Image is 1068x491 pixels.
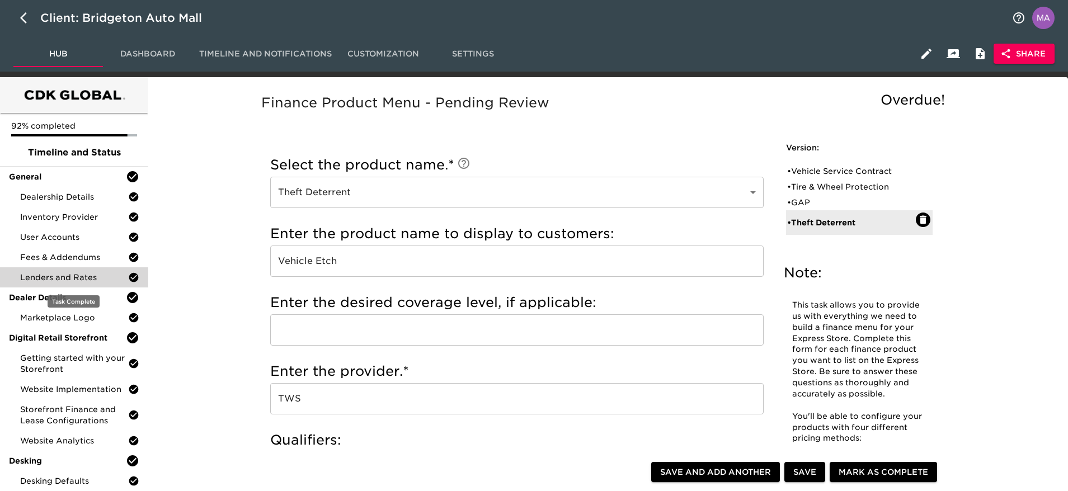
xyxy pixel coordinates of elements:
[787,197,916,208] div: • GAP
[345,47,421,61] span: Customization
[199,47,332,61] span: Timeline and Notifications
[20,232,128,243] span: User Accounts
[786,142,933,154] h6: Version:
[787,217,916,228] div: • Theft Deterrent
[9,455,126,466] span: Desking
[784,264,935,282] h5: Note:
[110,47,186,61] span: Dashboard
[792,300,926,400] p: This task allows you to provide us with everything we need to build a finance menu for your Expre...
[786,210,933,235] div: •Theft Deterrent
[20,352,128,375] span: Getting started with your Storefront
[994,44,1055,64] button: Share
[916,213,930,227] button: Delete: Theft Deterrent
[793,465,816,479] span: Save
[9,146,139,159] span: Timeline and Status
[20,211,128,223] span: Inventory Provider
[20,435,128,446] span: Website Analytics
[830,462,937,483] button: Mark as Complete
[787,181,916,192] div: • Tire & Wheel Protection
[9,292,126,303] span: Dealer Details
[435,47,511,61] span: Settings
[20,191,128,202] span: Dealership Details
[270,431,764,449] h5: Qualifiers:
[839,465,928,479] span: Mark as Complete
[20,384,128,395] span: Website Implementation
[270,225,764,243] h5: Enter the product name to display to customers:
[967,40,994,67] button: Internal Notes and Comments
[20,312,128,323] span: Marketplace Logo
[270,383,764,414] input: Example: SafeGuard, EasyCare, JM&A
[940,40,967,67] button: Client View
[913,40,940,67] button: Edit Hub
[1005,4,1032,31] button: notifications
[792,411,926,445] p: You'll be able to configure your products with four different pricing methods:
[270,156,764,174] h5: Select the product name.
[20,47,96,61] span: Hub
[1003,47,1046,61] span: Share
[881,92,945,108] span: Overdue!
[11,120,137,131] p: 92% completed
[9,332,126,343] span: Digital Retail Storefront
[787,166,916,177] div: • Vehicle Service Contract
[786,195,933,210] div: •GAP
[270,362,764,380] h5: Enter the provider.
[20,252,128,263] span: Fees & Addendums
[651,462,780,483] button: Save and Add Another
[20,475,128,487] span: Desking Defaults
[660,465,771,479] span: Save and Add Another
[9,171,126,182] span: General
[1032,7,1055,29] img: Profile
[261,94,951,112] h5: Finance Product Menu - Pending Review
[20,404,128,426] span: Storefront Finance and Lease Configurations
[270,294,764,311] h5: Enter the desired coverage level, if applicable:
[20,272,128,283] span: Lenders and Rates
[40,9,218,27] div: Client: Bridgeton Auto Mall
[786,163,933,179] div: •Vehicle Service Contract
[784,462,825,483] button: Save
[786,179,933,195] div: •Tire & Wheel Protection
[270,177,764,208] div: Theft Deterrent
